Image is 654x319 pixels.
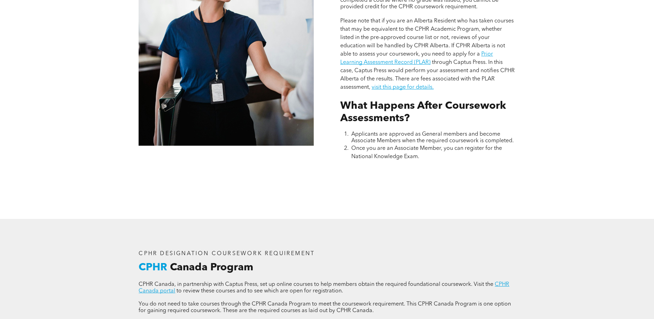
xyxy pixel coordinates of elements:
[139,262,167,273] span: CPHR
[340,18,514,57] span: Please note that if you are an Alberta Resident who has taken courses that may be equivalent to t...
[340,101,506,124] span: What Happens After Coursework Assessments?
[170,262,253,273] span: Canada Program
[351,146,502,159] span: Once you are an Associate Member, you can register for the National Knowledge Exam.
[139,301,511,313] span: You do not need to take courses through the CPHR Canada Program to meet the coursework requiremen...
[372,85,434,90] a: visit this page for details.
[139,251,315,257] span: CPHR DESIGNATION COURSEWORK REQUIREMENT
[139,282,493,287] span: CPHR Canada, in partnership with Captus Press, set up online courses to help members obtain the r...
[177,288,343,294] span: to review these courses and to see which are open for registration.
[351,132,514,144] span: Applicants are approved as General members and become Associate Members when the required coursew...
